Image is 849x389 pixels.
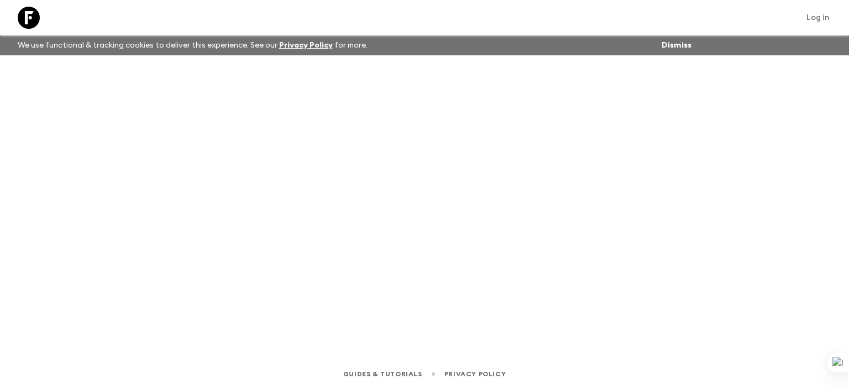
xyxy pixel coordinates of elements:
a: Privacy Policy [279,42,333,49]
a: Privacy Policy [444,368,506,380]
p: We use functional & tracking cookies to deliver this experience. See our for more. [13,35,372,55]
a: Log in [800,10,836,25]
a: Guides & Tutorials [343,368,422,380]
button: Dismiss [659,38,694,53]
